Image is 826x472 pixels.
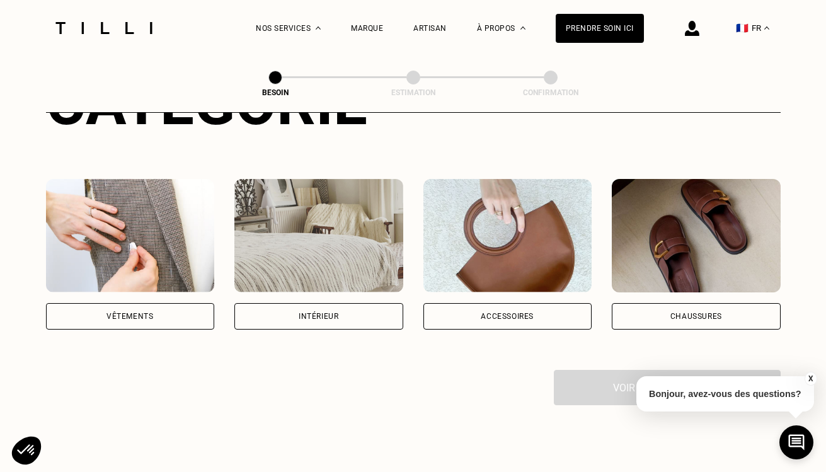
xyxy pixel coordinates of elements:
img: Vêtements [46,179,215,292]
img: Accessoires [423,179,592,292]
img: Intérieur [234,179,403,292]
img: Chaussures [612,179,781,292]
a: Marque [351,24,383,33]
span: 🇫🇷 [736,22,749,34]
div: Accessoires [481,313,534,320]
div: Confirmation [488,88,614,97]
img: icône connexion [685,21,699,36]
img: menu déroulant [764,26,769,30]
div: Intérieur [299,313,338,320]
div: Estimation [350,88,476,97]
a: Prendre soin ici [556,14,644,43]
p: Bonjour, avez-vous des questions? [636,376,814,412]
img: Logo du service de couturière Tilli [51,22,157,34]
div: Vêtements [106,313,153,320]
div: Besoin [212,88,338,97]
img: Menu déroulant à propos [520,26,525,30]
button: X [804,372,817,386]
a: Artisan [413,24,447,33]
div: Chaussures [670,313,722,320]
img: Menu déroulant [316,26,321,30]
